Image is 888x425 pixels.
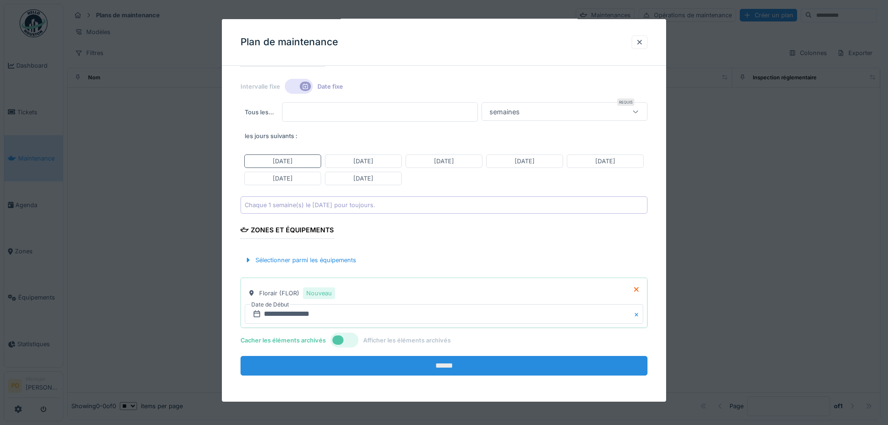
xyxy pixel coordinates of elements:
[515,157,535,166] div: [DATE]
[273,157,293,166] div: [DATE]
[486,106,523,117] div: semaines
[241,254,360,266] div: Sélectionner parmi les équipements
[241,36,338,48] h3: Plan de maintenance
[245,201,375,209] div: Chaque 1 semaine(s) le [DATE] pour toujours.
[241,51,325,67] div: Type de récurrence
[273,174,293,183] div: [DATE]
[259,287,335,299] div: Florair (FLOR)
[595,157,615,166] div: [DATE]
[353,174,373,183] div: [DATE]
[353,157,373,166] div: [DATE]
[363,336,451,345] label: Afficher les éléments archivés
[250,300,290,310] label: Date de Début
[617,98,634,106] div: Requis
[241,102,278,122] div: Tous les …
[241,336,326,345] label: Cacher les éléments archivés
[241,223,334,239] div: Zones et équipements
[633,304,643,324] button: Close
[306,289,332,298] div: Nouveau
[317,82,343,91] label: Date fixe
[241,129,302,143] div: les jours suivants :
[241,82,280,91] label: Intervalle fixe
[434,157,454,166] div: [DATE]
